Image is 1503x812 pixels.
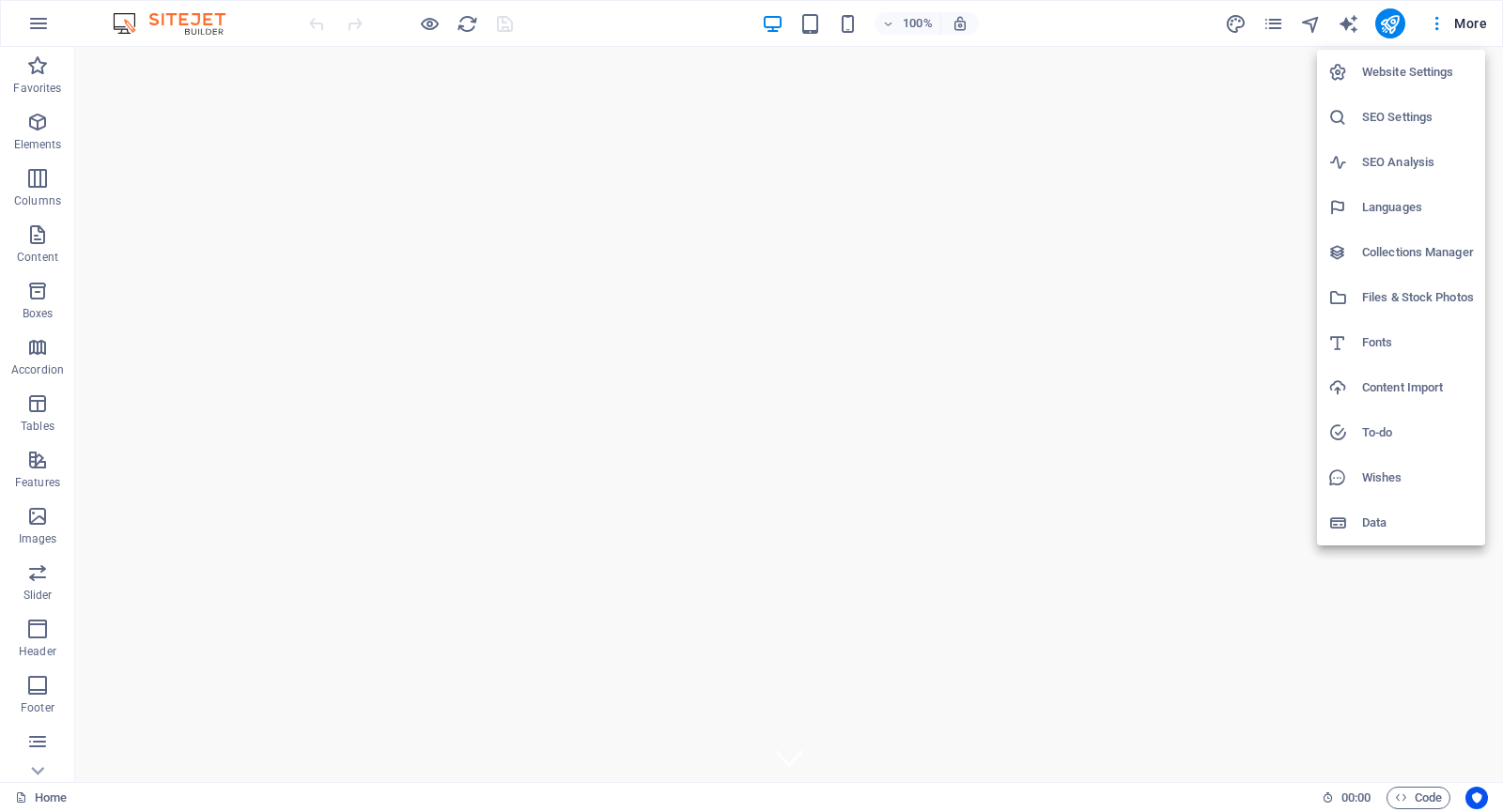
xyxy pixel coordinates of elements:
[1362,331,1474,354] h6: Fonts
[1362,106,1474,129] h6: SEO Settings
[1362,61,1474,84] h6: Website Settings
[1362,241,1474,264] h6: Collections Manager
[1362,421,1474,444] h6: To-do
[1362,512,1474,534] h6: Data
[1362,467,1474,489] h6: Wishes
[1362,376,1474,399] h6: Content Import
[1362,151,1474,174] h6: SEO Analysis
[1362,196,1474,219] h6: Languages
[1362,286,1474,309] h6: Files & Stock Photos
